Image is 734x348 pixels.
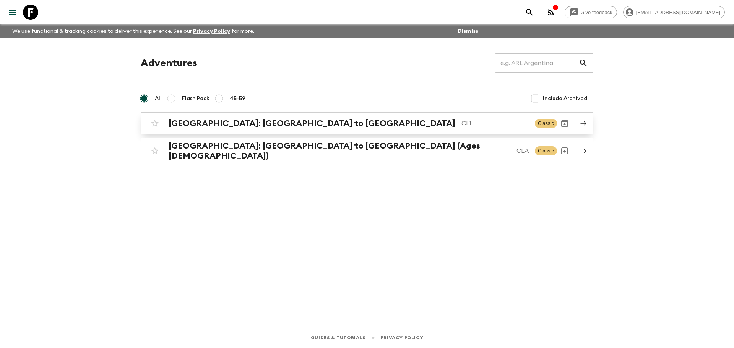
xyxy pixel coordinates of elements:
h2: [GEOGRAPHIC_DATA]: [GEOGRAPHIC_DATA] to [GEOGRAPHIC_DATA] (Ages [DEMOGRAPHIC_DATA]) [169,141,510,161]
p: We use functional & tracking cookies to deliver this experience. See our for more. [9,24,257,38]
button: Dismiss [456,26,480,37]
p: CLA [516,146,529,155]
span: Include Archived [543,95,587,102]
span: [EMAIL_ADDRESS][DOMAIN_NAME] [632,10,724,15]
input: e.g. AR1, Argentina [495,52,579,74]
a: Privacy Policy [381,333,423,342]
span: 45-59 [230,95,245,102]
span: Flash Pack [182,95,209,102]
a: [GEOGRAPHIC_DATA]: [GEOGRAPHIC_DATA] to [GEOGRAPHIC_DATA]CL1ClassicArchive [141,112,593,134]
span: Give feedback [576,10,617,15]
a: [GEOGRAPHIC_DATA]: [GEOGRAPHIC_DATA] to [GEOGRAPHIC_DATA] (Ages [DEMOGRAPHIC_DATA])CLAClassicArchive [141,138,593,164]
button: Archive [557,143,572,159]
a: Privacy Policy [193,29,230,34]
span: All [155,95,162,102]
span: Classic [535,146,557,155]
button: search adventures [522,5,537,20]
span: Classic [535,119,557,128]
button: Archive [557,116,572,131]
h2: [GEOGRAPHIC_DATA]: [GEOGRAPHIC_DATA] to [GEOGRAPHIC_DATA] [169,118,455,128]
div: [EMAIL_ADDRESS][DOMAIN_NAME] [623,6,725,18]
p: CL1 [461,119,529,128]
h1: Adventures [141,55,197,71]
a: Guides & Tutorials [311,333,365,342]
button: menu [5,5,20,20]
a: Give feedback [565,6,617,18]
